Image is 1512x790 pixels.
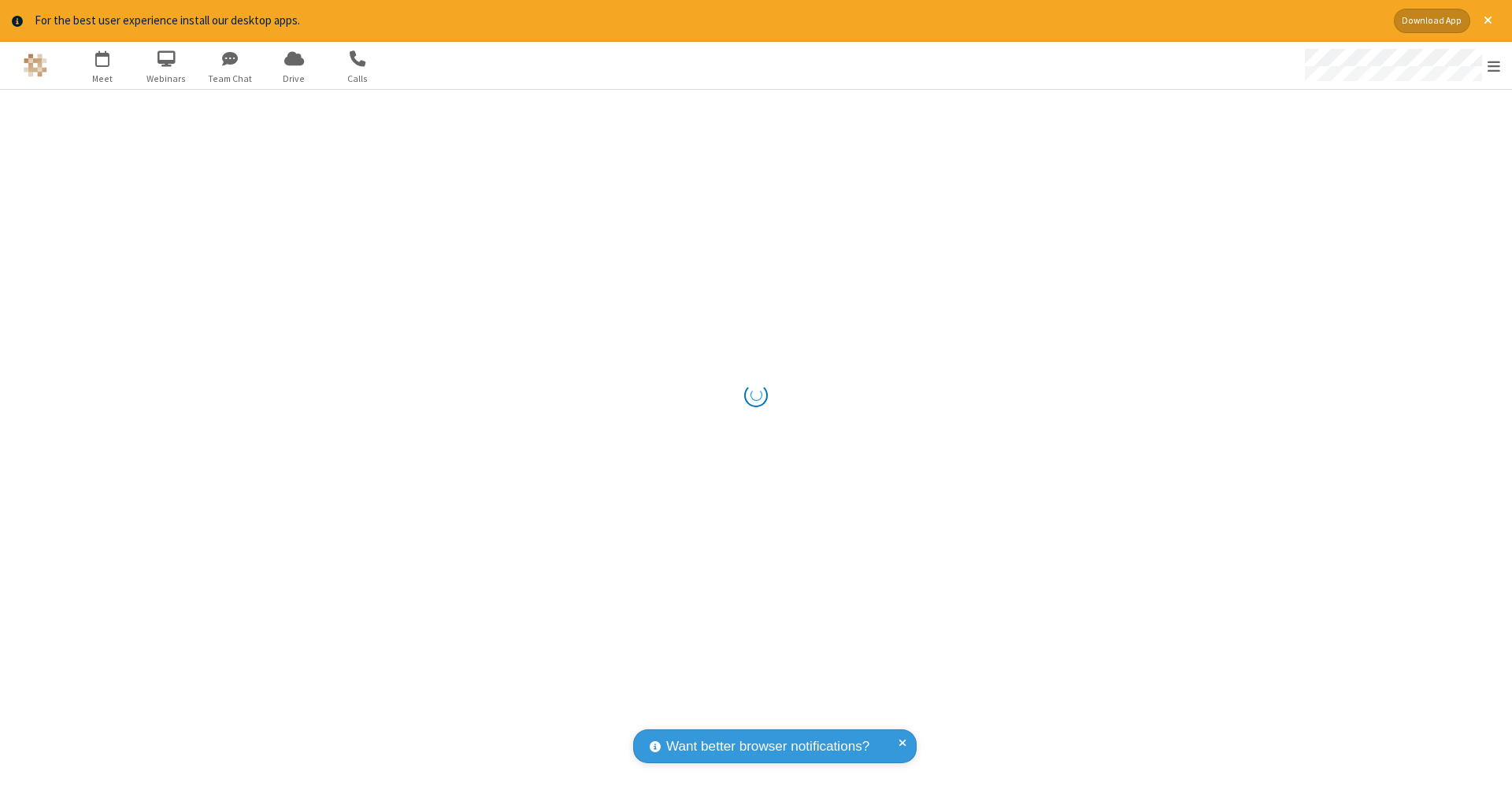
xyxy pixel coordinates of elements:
[1394,9,1470,33] button: Download App
[35,12,1382,30] div: For the best user experience install our desktop apps.
[1290,42,1512,89] div: Open menu
[666,736,869,757] span: Want better browser notifications?
[6,42,65,89] button: Logo
[24,54,47,77] img: QA Selenium DO NOT DELETE OR CHANGE
[137,72,196,86] span: Webinars
[265,72,324,86] span: Drive
[328,72,387,86] span: Calls
[73,72,132,86] span: Meet
[201,72,260,86] span: Team Chat
[1476,9,1500,33] button: Close alert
